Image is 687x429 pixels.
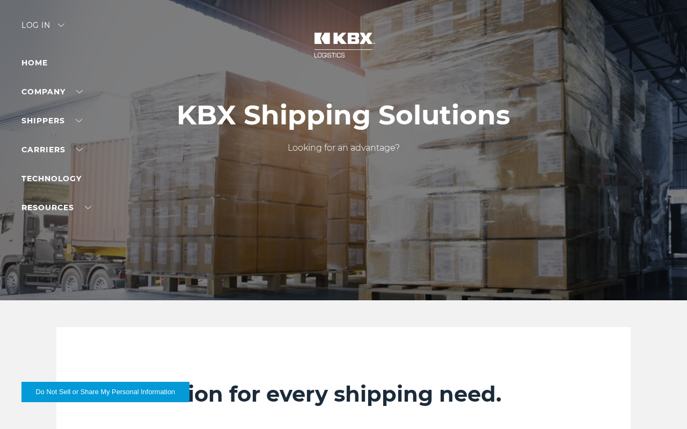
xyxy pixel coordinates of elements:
[21,203,91,212] a: RESOURCES
[110,381,577,408] h2: A solution for every shipping need.
[303,21,384,69] img: kbx logo
[21,145,83,154] a: Carriers
[21,174,82,183] a: Technology
[21,382,189,402] button: Do Not Sell or Share My Personal Information
[21,87,83,97] a: Company
[21,116,82,125] a: SHIPPERS
[177,142,510,154] p: Looking for an advantage?
[58,24,64,27] img: arrow
[21,58,48,68] a: Home
[177,100,510,131] h1: KBX Shipping Solutions
[21,21,64,37] div: Log in
[633,378,687,429] iframe: Chat Widget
